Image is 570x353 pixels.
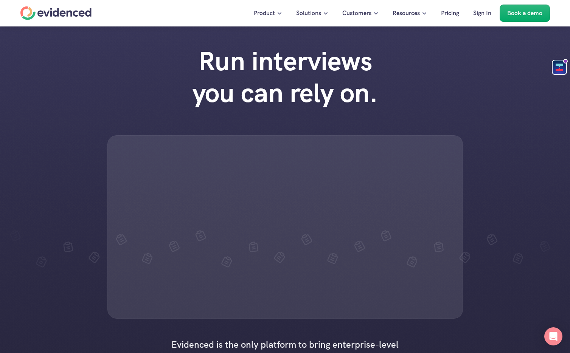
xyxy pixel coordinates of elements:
[507,8,542,18] p: Book a demo
[393,8,420,18] p: Resources
[342,8,371,18] p: Customers
[435,5,465,22] a: Pricing
[177,45,393,109] h1: Run interviews you can rely on.
[500,5,550,22] a: Book a demo
[254,8,275,18] p: Product
[473,8,491,18] p: Sign In
[20,6,92,20] a: Home
[544,327,562,345] div: Open Intercom Messenger
[467,5,497,22] a: Sign In
[296,8,321,18] p: Solutions
[441,8,459,18] p: Pricing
